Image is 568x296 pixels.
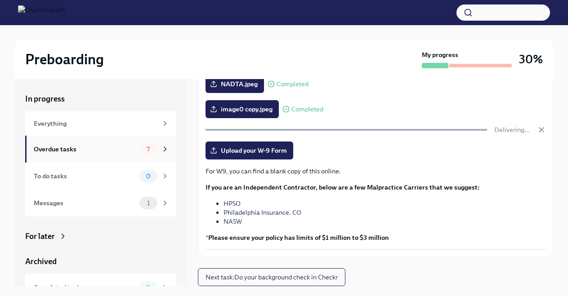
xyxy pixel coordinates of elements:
[494,125,530,134] p: Delivering...
[206,273,338,282] span: Next task : Do your background check in Checkr
[291,106,323,113] span: Completed
[212,80,258,88] span: NADTA.jpeg
[25,111,176,136] a: Everything
[25,163,176,190] a: To do tasks0
[34,144,136,154] div: Overdue tasks
[141,284,155,291] span: 2
[25,256,176,267] a: Archived
[141,146,155,153] span: 7
[212,105,273,114] span: image0 copy.jpeg
[277,81,309,88] span: Completed
[25,50,104,68] h2: Preboarding
[25,231,55,242] div: For later
[537,125,546,134] button: Cancel
[25,231,176,242] a: For later
[198,268,345,286] button: Next task:Do your background check in Checkr
[34,283,136,292] div: Completed tasks
[34,119,157,128] div: Everything
[206,100,279,118] label: image0 copy.jpeg
[224,217,242,225] a: NASW
[34,198,136,208] div: Messages
[206,141,293,159] label: Upload your W-9 Form
[34,171,136,181] div: To do tasks
[206,183,480,191] strong: If you are an Independent Contractor, below are a few Malpractice Carriers that we suggest:
[224,208,301,216] a: Philadelphia Insurance. CO
[25,190,176,216] a: Messages1
[519,51,543,67] h3: 30%
[422,50,458,59] strong: My progress
[212,146,287,155] span: Upload your W-9 Form
[18,5,66,20] img: CharlieHealth
[206,167,546,176] p: For W9, you can find a blank copy of this online.
[141,173,156,180] span: 0
[224,199,241,208] a: HPSO
[206,75,264,93] label: NADTA.jpeg
[142,200,155,207] span: 1
[25,93,176,104] a: In progress
[25,136,176,163] a: Overdue tasks7
[208,234,389,242] strong: Please ensure your policy has limits of $1 million to $3 million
